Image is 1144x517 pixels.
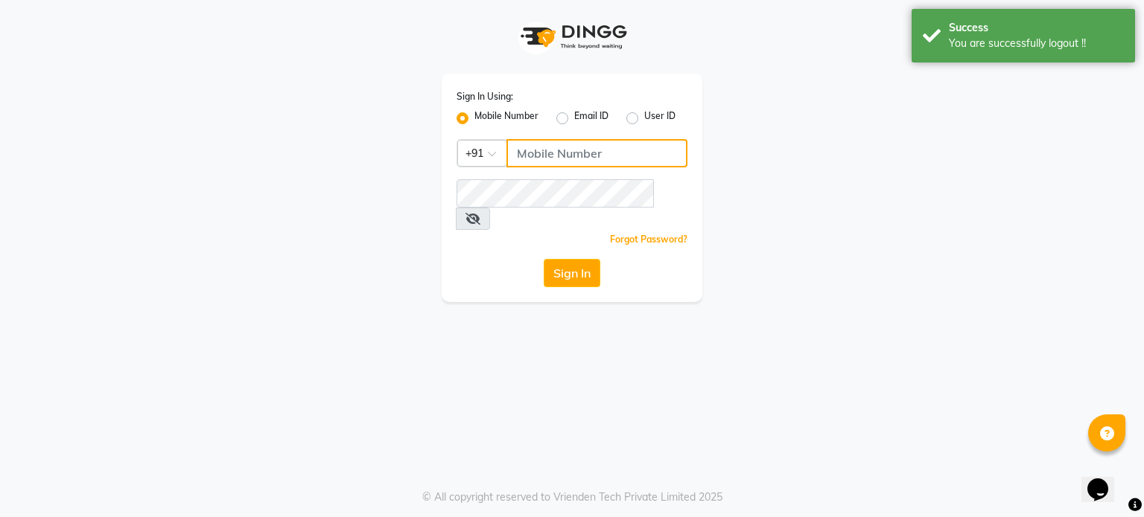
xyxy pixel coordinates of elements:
[474,109,538,127] label: Mobile Number
[1081,457,1129,502] iframe: chat widget
[506,139,687,167] input: Username
[457,179,654,208] input: Username
[544,259,600,287] button: Sign In
[512,15,632,59] img: logo1.svg
[610,234,687,245] a: Forgot Password?
[457,90,513,103] label: Sign In Using:
[644,109,676,127] label: User ID
[949,36,1124,51] div: You are successfully logout !!
[949,20,1124,36] div: Success
[574,109,608,127] label: Email ID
